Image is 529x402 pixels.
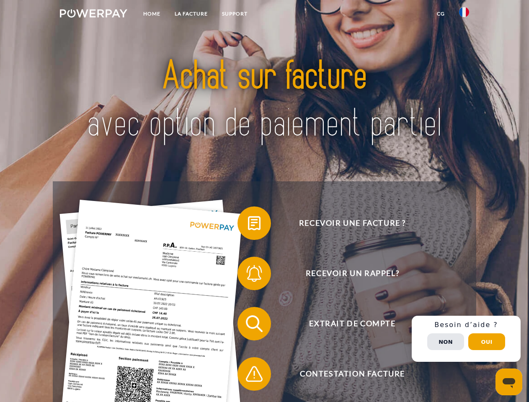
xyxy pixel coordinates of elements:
button: Extrait de compte [237,307,455,340]
iframe: Bouton de lancement de la fenêtre de messagerie [495,368,522,395]
button: Non [427,333,464,350]
a: Support [215,6,255,21]
a: Home [136,6,168,21]
img: logo-powerpay-white.svg [60,9,127,18]
span: Extrait de compte [250,307,455,340]
a: CG [430,6,452,21]
img: qb_bell.svg [244,263,265,284]
button: Recevoir un rappel? [237,257,455,290]
img: qb_warning.svg [244,363,265,384]
img: qb_bill.svg [244,213,265,234]
span: Contestation Facture [250,357,455,391]
span: Recevoir une facture ? [250,206,455,240]
span: Recevoir un rappel? [250,257,455,290]
button: Oui [468,333,505,350]
img: title-powerpay_fr.svg [80,40,449,160]
h3: Besoin d’aide ? [417,321,516,329]
button: Contestation Facture [237,357,455,391]
a: LA FACTURE [168,6,215,21]
div: Schnellhilfe [412,316,521,362]
img: fr [459,7,469,17]
button: Recevoir une facture ? [237,206,455,240]
img: qb_search.svg [244,313,265,334]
